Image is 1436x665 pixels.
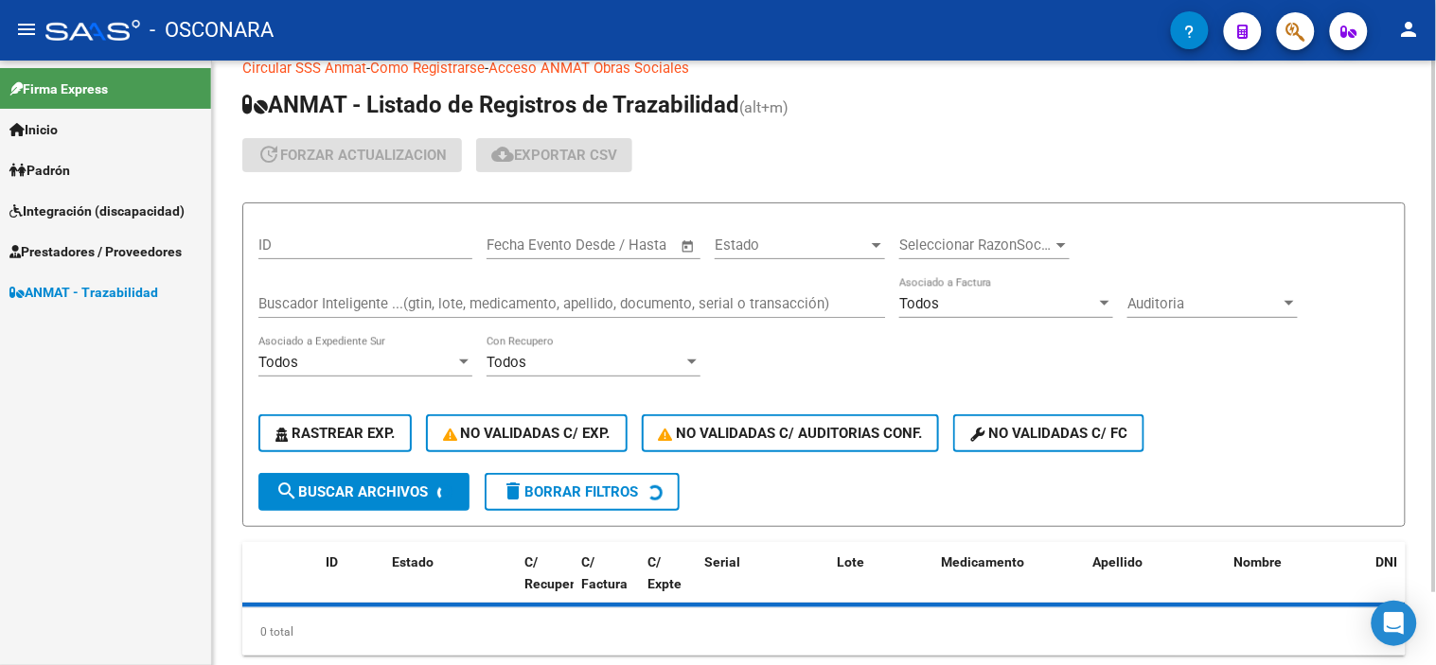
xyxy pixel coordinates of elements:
p: - - [242,58,1406,79]
mat-icon: update [257,143,280,166]
button: forzar actualizacion [242,138,462,172]
span: Buscar Archivos [275,483,428,500]
button: No Validadas c/ Auditorias Conf. [642,414,940,452]
span: Todos [487,354,526,371]
span: Apellido [1092,554,1143,569]
span: Medicamento [941,554,1024,569]
span: Todos [899,295,939,312]
span: ANMAT - Listado de Registros de Trazabilidad [242,92,739,118]
input: Fecha inicio [487,236,563,254]
span: Lote [837,554,864,569]
span: Estado [715,236,868,254]
span: Todos [258,354,298,371]
span: Borrar Filtros [502,483,638,500]
span: C/ Expte [647,554,682,591]
span: - OSCONARA [150,9,274,51]
span: Prestadores / Proveedores [9,241,182,262]
button: Borrar Filtros [485,473,680,511]
datatable-header-cell: C/ Factura [574,542,640,625]
mat-icon: person [1398,18,1421,41]
span: DNI [1376,554,1398,569]
button: Buscar Archivos [258,473,470,511]
button: No Validadas c/ Exp. [426,414,628,452]
a: Acceso ANMAT Obras Sociales [488,60,689,77]
span: Firma Express [9,79,108,99]
button: Rastrear Exp. [258,414,412,452]
button: No validadas c/ FC [953,414,1144,452]
span: forzar actualizacion [257,147,447,164]
mat-icon: delete [502,480,524,502]
span: ANMAT - Trazabilidad [9,282,158,303]
mat-icon: menu [15,18,38,41]
datatable-header-cell: Lote [829,542,933,625]
datatable-header-cell: C/ Recupero [517,542,574,625]
a: Circular SSS Anmat [242,60,366,77]
span: Nombre [1234,554,1283,569]
span: Padrón [9,160,70,181]
span: C/ Factura [581,554,628,591]
input: Fecha fin [580,236,672,254]
span: No Validadas c/ Auditorias Conf. [659,425,923,442]
span: Serial [704,554,740,569]
datatable-header-cell: Serial [697,542,829,625]
div: Open Intercom Messenger [1372,601,1417,646]
span: C/ Recupero [524,554,582,591]
span: Exportar CSV [491,147,617,164]
mat-icon: search [275,480,298,502]
span: Auditoria [1127,295,1281,312]
mat-icon: cloud_download [491,143,514,166]
datatable-header-cell: ID [318,542,384,625]
span: Inicio [9,119,58,140]
div: 0 total [242,608,1406,656]
button: Exportar CSV [476,138,632,172]
a: Como Registrarse [370,60,485,77]
span: ID [326,554,338,569]
span: Rastrear Exp. [275,425,395,442]
span: No validadas c/ FC [970,425,1127,442]
span: No Validadas c/ Exp. [443,425,611,442]
span: Integración (discapacidad) [9,201,185,221]
button: Open calendar [678,236,700,257]
datatable-header-cell: Nombre [1227,542,1369,625]
span: (alt+m) [739,98,789,116]
datatable-header-cell: Medicamento [933,542,1085,625]
span: Estado [392,554,434,569]
datatable-header-cell: Estado [384,542,517,625]
span: Seleccionar RazonSocial [899,236,1053,254]
a: Documentacion trazabilidad [689,60,866,77]
datatable-header-cell: Apellido [1085,542,1227,625]
datatable-header-cell: C/ Expte [640,542,697,625]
